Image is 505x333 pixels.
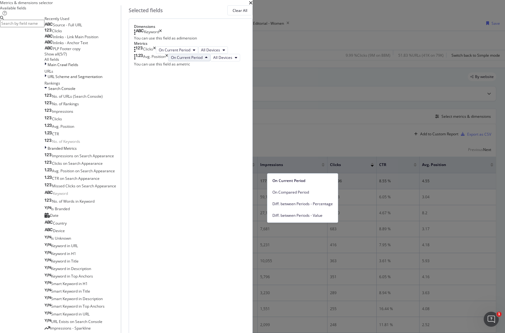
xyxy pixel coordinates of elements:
span: Is Branded [51,206,70,211]
div: Keywordtimes [134,29,247,35]
span: Source - Full URL [53,22,82,28]
button: All Devices [210,54,240,61]
span: Smart Keyword in Title [51,289,90,294]
span: Date [50,213,59,218]
span: Impressions - Sparkline [50,325,91,331]
div: Keyword [144,29,159,35]
button: All Devices [198,46,228,54]
span: Impressions [52,109,73,114]
span: Inlinks - Link Main Position [53,34,98,39]
span: No. of URLs (Search Console) [52,94,103,99]
div: You can use this field as a metric [134,61,247,67]
span: No. of Keywords [52,139,80,144]
span: Missed Clicks on Search Appearance [52,183,116,189]
span: Keyword in Title [51,258,79,264]
div: Recently Used [44,16,121,21]
span: Smart Keyword in H1 [51,281,88,286]
span: CTR [52,131,59,137]
span: Avg. Position on Search Appearance [52,168,115,174]
span: Smart Keyword in URL [51,311,90,317]
span: On Current Period [272,178,333,184]
span: Diff. between Periods - Percentage [272,201,333,207]
span: All Devices [213,55,232,60]
span: URL Scheme and Segmentation [48,74,102,79]
span: Is Unknown [51,236,71,241]
div: All fields [44,57,121,62]
div: Rankings [44,81,121,86]
span: 1 [497,312,502,317]
div: Clear All [233,8,247,13]
span: Impressions on Search Appearance [52,153,114,159]
span: Search Console [48,86,75,91]
div: Clicks [143,46,153,54]
span: Inlinks - Anchor Text [53,40,88,45]
span: CTR on Search Appearance [52,176,100,181]
div: times [165,54,168,61]
div: Avg. Position [143,54,165,61]
button: On Current Period [168,54,210,61]
div: Metrics [134,41,247,46]
button: On Current Period [156,46,198,54]
span: Keyword in Description [51,266,91,271]
span: All Devices [201,47,220,53]
span: On Current Period [159,47,190,53]
div: ClickstimesOn Current PeriodAll Devices [134,46,247,54]
span: Smart Keyword in Top Anchors [51,304,105,309]
span: Clicks [52,28,62,34]
span: Diff. between Periods - Value [272,213,333,218]
div: URLs [44,69,121,74]
span: Avg. Position [52,124,74,129]
span: No. of Words in Keyword [52,199,95,204]
div: Selected fields [129,7,163,14]
span: Keyword in URL [51,243,78,248]
span: URL Exists on Search Console [51,319,102,324]
span: Main Crawl Fields [48,62,78,67]
div: ( 5 / 7 ) [59,51,67,57]
span: Keyword in H1 [51,251,76,256]
span: Keyword [53,191,68,196]
span: Country [53,221,67,226]
iframe: Intercom live chat [484,312,499,327]
span: PLP Footer copy [53,46,80,51]
span: Device [53,228,65,233]
span: Branded Metrics [48,146,77,151]
span: On Current Period [171,55,203,60]
span: No. of Rankings [52,101,79,107]
span: Keyword in Top Anchors [51,273,93,279]
span: Clicks on Search Appearance [52,161,103,166]
span: Clicks [52,116,62,122]
div: You can use this field as a dimension [134,35,247,41]
div: times [159,29,162,35]
div: Avg. PositiontimesOn Current PeriodAll Devices [134,54,247,61]
span: Smart Keyword in Description [51,296,103,301]
div: times [153,46,156,54]
span: On Compared Period [272,190,333,195]
div: Show all [44,51,59,57]
button: Clear All [227,5,253,15]
div: Dimensions [134,24,247,29]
